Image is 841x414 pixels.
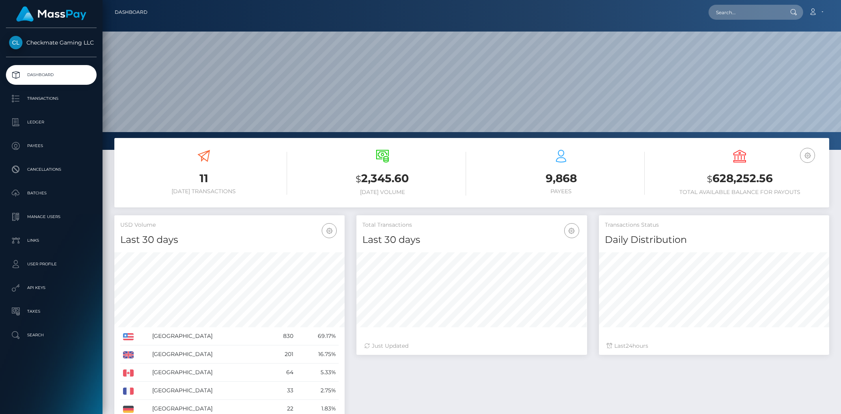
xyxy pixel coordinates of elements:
img: US.png [123,333,134,340]
a: Dashboard [115,4,147,21]
small: $ [707,173,712,185]
p: Links [9,235,93,246]
a: Batches [6,183,97,203]
p: Search [9,329,93,341]
a: Dashboard [6,65,97,85]
td: [GEOGRAPHIC_DATA] [149,364,268,382]
a: Links [6,231,97,250]
h5: Total Transactions [362,221,581,229]
img: MassPay Logo [16,6,86,22]
h3: 2,345.60 [299,171,466,187]
td: 16.75% [296,345,339,364]
h4: Daily Distribution [605,233,823,247]
td: 69.17% [296,327,339,345]
img: CA.png [123,369,134,377]
td: [GEOGRAPHIC_DATA] [149,345,268,364]
p: Payees [9,140,93,152]
td: 830 [268,327,296,345]
p: User Profile [9,258,93,270]
div: Just Updated [364,342,579,350]
h6: [DATE] Transactions [120,188,287,195]
p: Manage Users [9,211,93,223]
h3: 9,868 [478,171,645,186]
h6: Payees [478,188,645,195]
h4: Last 30 days [120,233,339,247]
a: User Profile [6,254,97,274]
h6: Total Available Balance for Payouts [656,189,823,196]
td: 33 [268,382,296,400]
a: Taxes [6,302,97,321]
span: 24 [626,342,632,349]
p: Taxes [9,306,93,317]
h6: [DATE] Volume [299,189,466,196]
a: Cancellations [6,160,97,179]
p: API Keys [9,282,93,294]
img: GB.png [123,351,134,358]
a: Transactions [6,89,97,108]
h4: Last 30 days [362,233,581,247]
td: [GEOGRAPHIC_DATA] [149,327,268,345]
img: FR.png [123,388,134,395]
img: DE.png [123,406,134,413]
p: Cancellations [9,164,93,175]
small: $ [356,173,361,185]
p: Dashboard [9,69,93,81]
a: Manage Users [6,207,97,227]
input: Search... [709,5,783,20]
a: API Keys [6,278,97,298]
td: 5.33% [296,364,339,382]
h3: 11 [120,171,287,186]
h5: USD Volume [120,221,339,229]
div: Last hours [607,342,821,350]
td: [GEOGRAPHIC_DATA] [149,382,268,400]
p: Transactions [9,93,93,104]
h5: Transactions Status [605,221,823,229]
p: Ledger [9,116,93,128]
a: Ledger [6,112,97,132]
td: 64 [268,364,296,382]
a: Payees [6,136,97,156]
h3: 628,252.56 [656,171,823,187]
td: 201 [268,345,296,364]
span: Checkmate Gaming LLC [6,39,97,46]
img: Checkmate Gaming LLC [9,36,22,49]
p: Batches [9,187,93,199]
a: Search [6,325,97,345]
td: 2.75% [296,382,339,400]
